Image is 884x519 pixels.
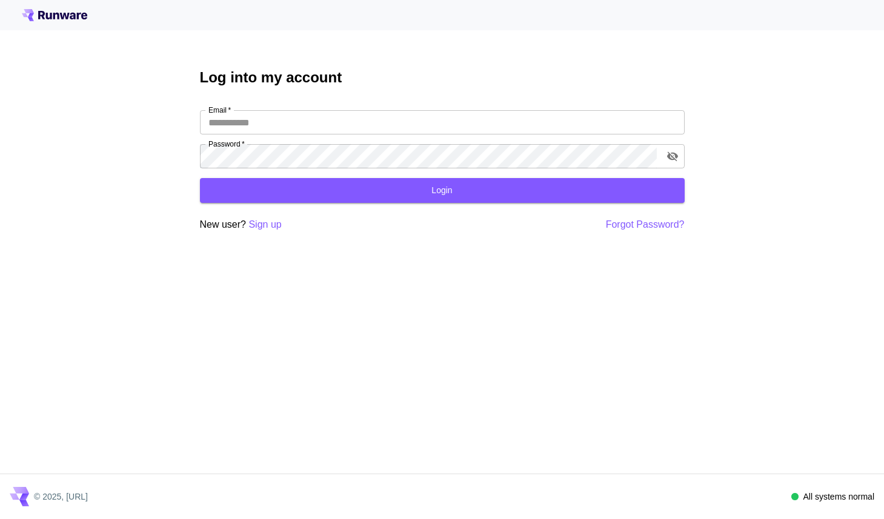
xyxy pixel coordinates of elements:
p: All systems normal [803,491,874,503]
button: Forgot Password? [606,217,685,233]
p: © 2025, [URL] [34,491,88,503]
h3: Log into my account [200,69,685,86]
button: toggle password visibility [662,145,683,167]
button: Sign up [248,217,281,233]
label: Email [208,105,231,115]
p: New user? [200,217,282,233]
button: Login [200,178,685,203]
label: Password [208,139,245,149]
